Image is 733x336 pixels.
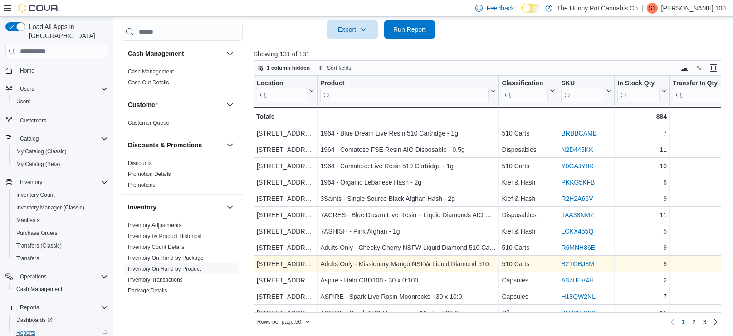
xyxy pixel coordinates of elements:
button: Rows per page:50 [254,317,314,327]
div: 11 [617,307,667,318]
button: SKU [561,79,611,102]
div: 9 [617,193,667,204]
a: My Catalog (Beta) [13,159,64,170]
button: Customer [128,100,223,109]
span: Home [16,65,108,76]
div: 0 [673,291,730,302]
button: Discounts & Promotions [225,140,235,151]
button: Cash Management [9,283,112,296]
span: My Catalog (Beta) [13,159,108,170]
div: Classification [502,79,548,88]
div: Adults Only - Cheeky Cherry NSFW Liquid Diamond 510 Cartridge - 1g [320,242,496,253]
span: Promotions [128,181,156,189]
button: Export [327,20,378,39]
a: B2TGBJ8M [561,260,594,268]
a: Customer Queue [128,120,169,126]
div: Kief & Hash [502,226,555,237]
span: Inventory Transactions [128,276,183,283]
div: [STREET_ADDRESS] [257,242,314,253]
a: Transfers (Classic) [13,240,65,251]
span: My Catalog (Classic) [16,148,67,155]
a: Customers [16,115,50,126]
img: Cova [18,4,59,13]
button: Location [257,79,314,102]
span: Cash Management [13,284,108,295]
div: Adults Only - Missionary Mango NSFW Liquid Diamond 510 Cartridge - 1g [320,258,496,269]
a: Discounts [128,160,152,166]
button: Transfer In Qty [673,79,730,102]
a: My Catalog (Classic) [13,146,70,157]
a: Y0GAJY8R [561,162,594,170]
div: Kief & Hash [502,193,555,204]
div: 0 [673,193,730,204]
button: Transfers [9,252,112,265]
span: Inventory On Hand by Product [128,265,201,273]
span: Purchase Orders [13,228,108,239]
a: LCKX455Q [561,228,593,235]
div: Product [320,79,489,102]
p: The Hunny Pot Cannabis Co [557,3,638,14]
span: Transfers [16,255,39,262]
div: Capsules [502,291,555,302]
a: Dashboards [9,314,112,326]
div: - [320,111,496,122]
div: Product [320,79,489,88]
span: Operations [20,273,47,280]
span: 1 [681,317,685,326]
span: Inventory On Hand by Package [128,254,204,262]
span: Package Details [128,287,167,294]
a: Page 2 of 3 [689,315,699,329]
a: Users [13,96,34,107]
div: 1964 - Organic Lebanese Hash - 2g [320,177,496,188]
span: Customer Queue [128,119,169,127]
span: Promotion Details [128,170,171,178]
div: Transfer In Qty [673,79,723,102]
a: A37UEV4H [561,277,594,284]
span: Transfers [13,253,108,264]
span: My Catalog (Classic) [13,146,108,157]
span: Run Report [393,25,426,34]
button: Discounts & Promotions [128,141,223,150]
button: Display options [694,63,704,73]
button: Enter fullscreen [708,63,719,73]
div: [STREET_ADDRESS] [257,275,314,286]
button: Users [9,95,112,108]
button: Users [16,83,38,94]
button: Inventory [225,202,235,213]
div: 7 [617,291,667,302]
button: Sort fields [314,63,355,73]
a: N2D445KK [561,146,593,153]
a: Dashboards [13,315,56,326]
button: In Stock Qty [617,79,667,102]
button: Previous page [667,317,678,327]
div: [STREET_ADDRESS] [257,209,314,220]
button: Reports [2,301,112,314]
div: Location [257,79,307,102]
div: 0 [673,258,730,269]
span: Operations [16,271,108,282]
a: Home [16,65,38,76]
button: Inventory [2,176,112,189]
a: Inventory Transactions [128,277,183,283]
button: Run Report [384,20,435,39]
a: Transfers [13,253,43,264]
span: Inventory Manager (Classic) [13,202,108,213]
div: Disposables [502,144,555,155]
div: 0 [673,144,730,155]
span: Rows per page : 50 [257,318,301,326]
span: Transfers (Classic) [16,242,62,249]
div: 7ACRES - Blue Dream Live Resin + Liquid Diamonds AIO Disposable - 0.95g [320,209,496,220]
span: Purchase Orders [16,229,58,237]
button: Classification [502,79,555,102]
p: | [641,3,643,14]
div: 7ASHISH - Pink Afghan - 1g [320,226,496,237]
div: [STREET_ADDRESS] [257,177,314,188]
div: 510 Carts [502,258,555,269]
button: Cash Management [225,48,235,59]
div: 2 [617,275,667,286]
h3: Customer [128,100,157,109]
a: Promotions [128,182,156,188]
div: 510 Carts [502,242,555,253]
span: My Catalog (Beta) [16,161,60,168]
